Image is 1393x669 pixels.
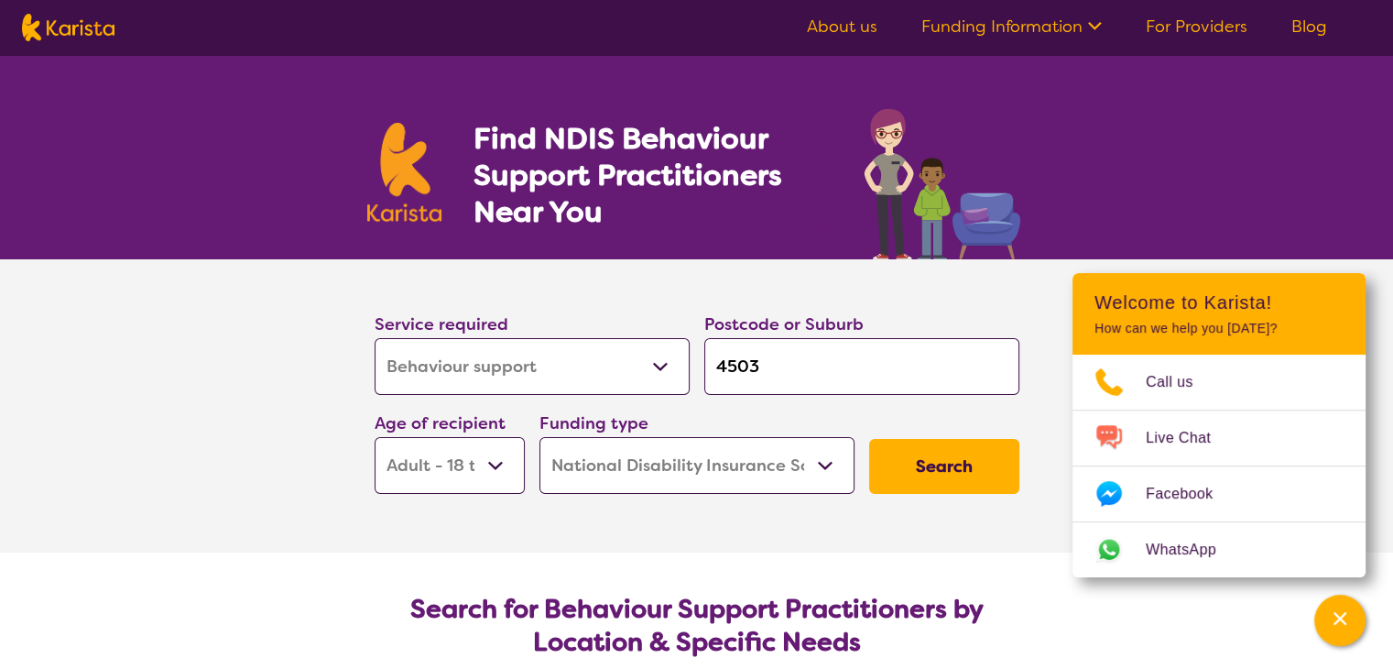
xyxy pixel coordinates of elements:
input: Type [704,338,1019,395]
h1: Find NDIS Behaviour Support Practitioners Near You [473,120,827,230]
label: Service required [375,313,508,335]
span: Facebook [1146,480,1235,508]
img: behaviour-support [859,99,1027,259]
img: Karista logo [367,123,442,222]
h2: Welcome to Karista! [1094,291,1344,313]
a: Funding Information [921,16,1102,38]
label: Funding type [539,412,648,434]
span: Call us [1146,368,1215,396]
button: Channel Menu [1314,595,1366,646]
span: Live Chat [1146,424,1233,452]
img: Karista logo [22,14,114,41]
h2: Search for Behaviour Support Practitioners by Location & Specific Needs [389,593,1005,659]
a: For Providers [1146,16,1247,38]
label: Postcode or Suburb [704,313,864,335]
label: Age of recipient [375,412,506,434]
span: WhatsApp [1146,536,1238,564]
div: Channel Menu [1072,273,1366,577]
p: How can we help you [DATE]? [1094,321,1344,336]
a: Web link opens in a new tab. [1072,522,1366,577]
button: Search [869,439,1019,494]
a: About us [807,16,877,38]
ul: Choose channel [1072,355,1366,577]
a: Blog [1291,16,1327,38]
